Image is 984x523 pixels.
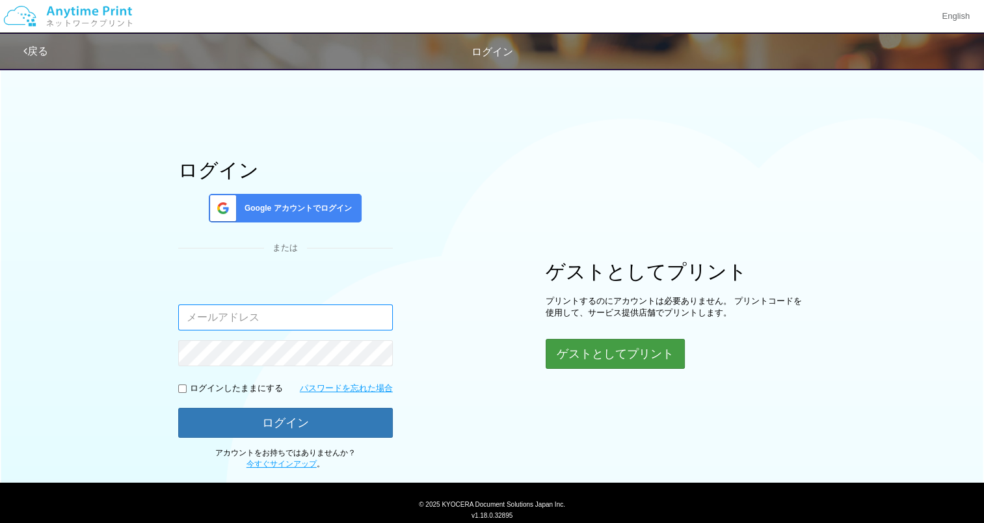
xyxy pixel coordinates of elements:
[246,459,317,468] a: 今すぐサインアップ
[419,500,565,508] span: © 2025 KYOCERA Document Solutions Japan Inc.
[190,382,283,395] p: ログインしたままにする
[239,203,352,214] span: Google アカウントでログイン
[246,459,325,468] span: 。
[300,382,393,395] a: パスワードを忘れた場合
[472,511,512,519] span: v1.18.0.32895
[546,339,685,369] button: ゲストとしてプリント
[472,46,513,57] span: ログイン
[23,46,48,57] a: 戻る
[178,408,393,438] button: ログイン
[546,295,806,319] p: プリントするのにアカウントは必要ありません。 プリントコードを使用して、サービス提供店舗でプリントします。
[546,261,806,282] h1: ゲストとしてプリント
[178,242,393,254] div: または
[178,304,393,330] input: メールアドレス
[178,159,393,181] h1: ログイン
[178,448,393,470] p: アカウントをお持ちではありませんか？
